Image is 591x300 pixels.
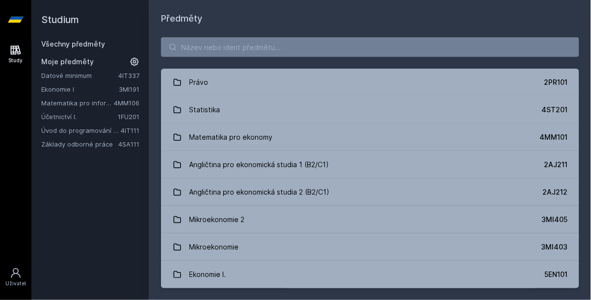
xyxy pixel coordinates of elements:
[161,178,579,206] a: Angličtina pro ekonomická studia 2 (B2/C1) 2AJ212
[541,215,567,225] div: 3MI405
[121,126,139,134] a: 4IT111
[189,73,209,92] div: Právo
[189,182,330,202] div: Angličtina pro ekonomická studia 2 (B2/C1)
[161,261,579,288] a: Ekonomie I. 5EN101
[189,155,329,175] div: Angličtina pro ekonomická studia 1 (B2/C1)
[41,98,114,108] a: Matematika pro informatiky
[189,100,220,120] div: Statistika
[2,39,29,69] a: Study
[541,105,567,115] div: 4ST201
[161,96,579,124] a: Statistika 4ST201
[41,125,121,135] a: Úvod do programování v jazyce Python
[161,69,579,96] a: Právo 2PR101
[2,262,29,292] a: Uživatel
[542,187,567,197] div: 2AJ212
[161,124,579,151] a: Matematika pro ekonomy 4MM101
[189,237,239,257] div: Mikroekonomie
[161,151,579,178] a: Angličtina pro ekonomická studia 1 (B2/C1) 2AJ211
[541,242,567,252] div: 3MI403
[189,127,273,147] div: Matematika pro ekonomy
[118,113,139,121] a: 1FU201
[161,206,579,233] a: Mikroekonomie 2 3MI405
[544,160,567,170] div: 2AJ211
[41,112,118,122] a: Účetnictví I.
[41,40,105,48] a: Všechny předměty
[544,77,567,87] div: 2PR101
[119,85,139,93] a: 3MI191
[118,72,139,79] a: 4IT337
[161,37,579,57] input: Název nebo ident předmětu…
[118,140,139,148] a: 4SA111
[161,233,579,261] a: Mikroekonomie 3MI403
[114,99,139,107] a: 4MM106
[41,84,119,94] a: Ekonomie I
[41,57,94,67] span: Moje předměty
[189,210,245,229] div: Mikroekonomie 2
[544,270,567,279] div: 5EN101
[189,265,226,284] div: Ekonomie I.
[5,280,26,287] div: Uživatel
[41,71,118,80] a: Datové minimum
[161,12,579,25] h1: Předměty
[9,57,23,64] div: Study
[41,139,118,149] a: Základy odborné práce
[539,132,567,142] div: 4MM101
